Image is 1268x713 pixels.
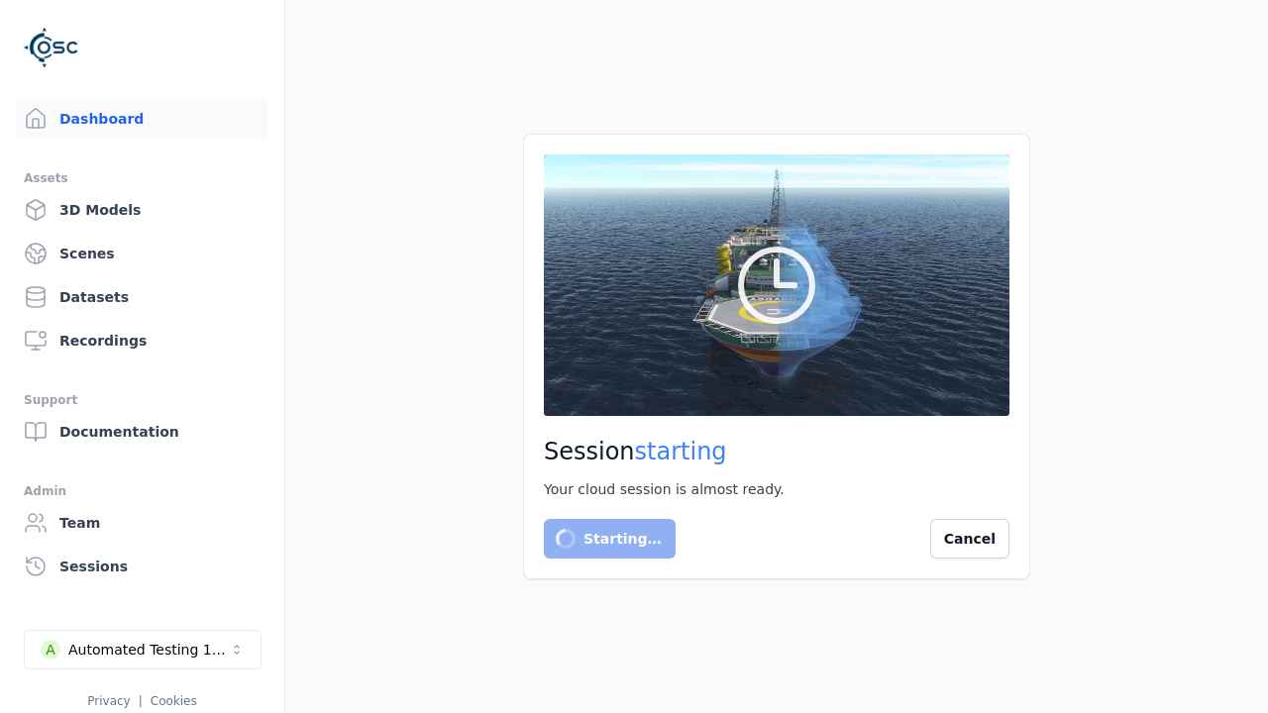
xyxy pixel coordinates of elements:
[544,436,1009,467] h2: Session
[41,640,60,660] div: A
[635,438,727,465] span: starting
[151,694,197,708] a: Cookies
[16,547,268,586] a: Sessions
[930,519,1009,559] button: Cancel
[139,694,143,708] span: |
[87,694,130,708] a: Privacy
[16,99,268,139] a: Dashboard
[24,479,261,503] div: Admin
[16,190,268,230] a: 3D Models
[24,630,262,669] button: Select a workspace
[544,519,676,559] button: Starting…
[24,166,261,190] div: Assets
[16,234,268,273] a: Scenes
[16,503,268,543] a: Team
[16,277,268,317] a: Datasets
[544,479,1009,499] div: Your cloud session is almost ready.
[24,20,79,75] img: Logo
[68,640,229,660] div: Automated Testing 1 - Playwright
[24,388,261,412] div: Support
[16,321,268,360] a: Recordings
[16,412,268,452] a: Documentation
